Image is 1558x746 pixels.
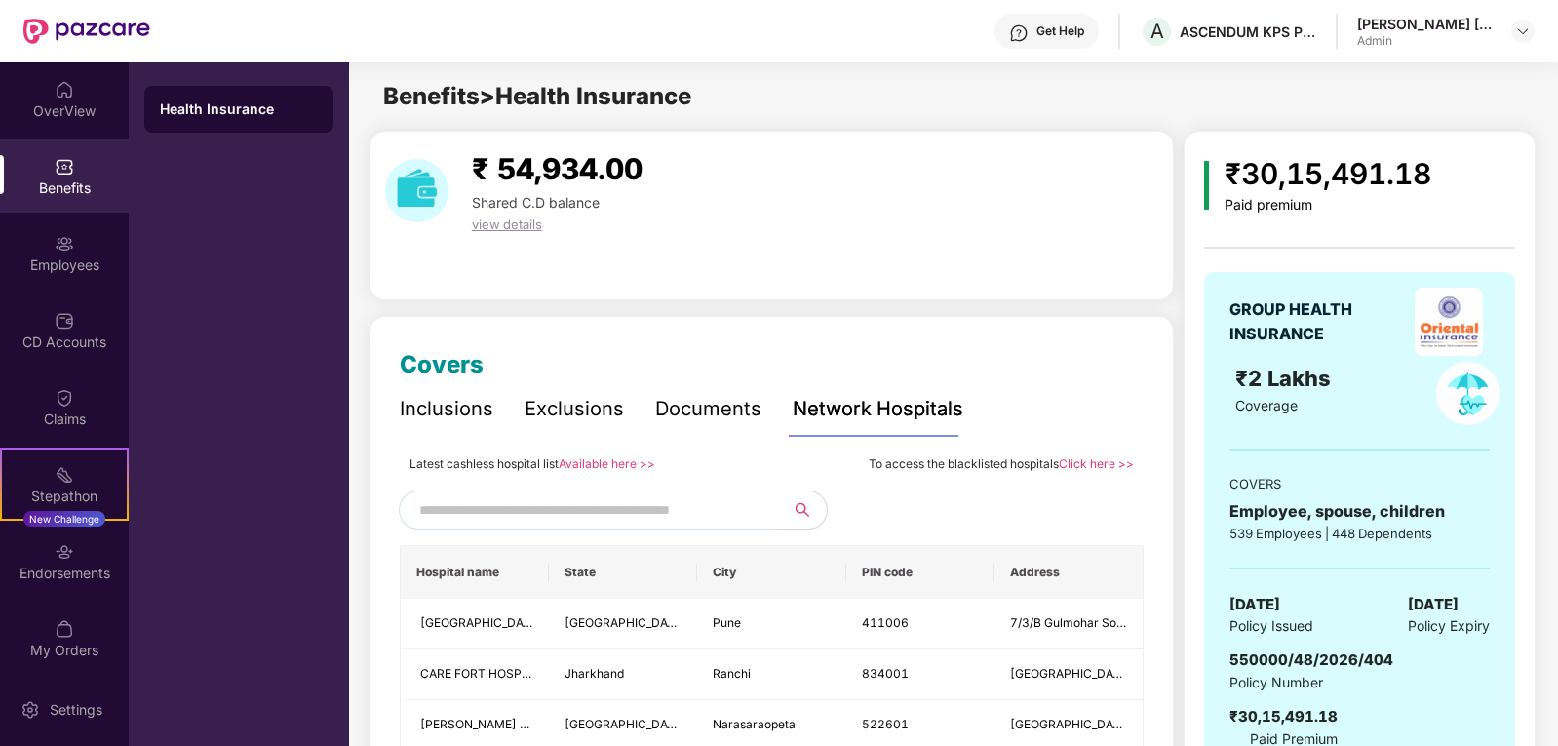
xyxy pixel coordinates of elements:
[713,666,751,681] span: Ranchi
[862,615,909,630] span: 411006
[779,502,827,518] span: search
[1229,297,1400,346] div: GROUP HEALTH INSURANCE
[1436,362,1500,425] img: policyIcon
[420,666,720,681] span: CARE FORT HOSPITAL AND RESEARCH FOUNDATION
[55,157,74,177] img: svg+xml;base64,PHN2ZyBpZD0iQmVuZWZpdHMiIHhtbG5zPSJodHRwOi8vd3d3LnczLm9yZy8yMDAwL3N2ZyIgd2lkdGg9Ij...
[401,649,549,700] td: CARE FORT HOSPITAL AND RESEARCH FOUNDATION
[1229,499,1490,524] div: Employee, spouse, children
[416,565,533,580] span: Hospital name
[1036,23,1084,39] div: Get Help
[55,311,74,331] img: svg+xml;base64,PHN2ZyBpZD0iQ0RfQWNjb3VudHMiIGRhdGEtbmFtZT0iQ0QgQWNjb3VudHMiIHhtbG5zPSJodHRwOi8vd3...
[994,599,1143,649] td: 7/3/B Gulmohar Society, Phase 1 Behind Radisson Blu Hotel
[1010,717,1132,731] span: [GEOGRAPHIC_DATA]
[1229,474,1490,493] div: COVERS
[472,194,600,211] span: Shared C.D balance
[2,487,127,506] div: Stepathon
[1010,565,1127,580] span: Address
[862,666,909,681] span: 834001
[1229,593,1280,616] span: [DATE]
[55,234,74,254] img: svg+xml;base64,PHN2ZyBpZD0iRW1wbG95ZWVzIiB4bWxucz0iaHR0cDovL3d3dy53My5vcmcvMjAwMC9zdmciIHdpZHRoPS...
[1229,524,1490,543] div: 539 Employees | 448 Dependents
[565,615,686,630] span: [GEOGRAPHIC_DATA]
[549,599,697,649] td: Maharashtra
[401,599,549,649] td: SHREE HOSPITAL
[1415,288,1483,356] img: insurerLogo
[697,599,845,649] td: Pune
[655,394,761,424] div: Documents
[472,151,643,186] span: ₹ 54,934.00
[420,717,698,731] span: [PERSON_NAME] MOTHER AND CHILD HOSPITAL
[472,216,542,232] span: view details
[55,619,74,639] img: svg+xml;base64,PHN2ZyBpZD0iTXlfT3JkZXJzIiBkYXRhLW5hbWU9Ik15IE9yZGVycyIgeG1sbnM9Imh0dHA6Ly93d3cudz...
[779,491,828,530] button: search
[1225,197,1431,214] div: Paid premium
[549,546,697,599] th: State
[1180,22,1316,41] div: ASCENDUM KPS PRIVATE LIMITED
[994,649,1143,700] td: KONKA RD, LOWER BAZAR
[525,394,624,424] div: Exclusions
[697,649,845,700] td: Ranchi
[400,394,493,424] div: Inclusions
[565,717,686,731] span: [GEOGRAPHIC_DATA]
[869,456,1059,471] span: To access the blacklisted hospitals
[1408,593,1459,616] span: [DATE]
[1229,615,1313,637] span: Policy Issued
[862,717,909,731] span: 522601
[713,615,741,630] span: Pune
[1229,650,1393,669] span: 550000/48/2026/404
[713,717,796,731] span: Narasaraopeta
[383,82,691,110] span: Benefits > Health Insurance
[160,99,318,119] div: Health Insurance
[1357,15,1494,33] div: [PERSON_NAME] [PERSON_NAME]
[55,542,74,562] img: svg+xml;base64,PHN2ZyBpZD0iRW5kb3JzZW1lbnRzIiB4bWxucz0iaHR0cDovL3d3dy53My5vcmcvMjAwMC9zdmciIHdpZH...
[559,456,655,471] a: Available here >>
[1204,161,1209,210] img: icon
[55,388,74,408] img: svg+xml;base64,PHN2ZyBpZD0iQ2xhaW0iIHhtbG5zPSJodHRwOi8vd3d3LnczLm9yZy8yMDAwL3N2ZyIgd2lkdGg9IjIwIi...
[55,80,74,99] img: svg+xml;base64,PHN2ZyBpZD0iSG9tZSIgeG1sbnM9Imh0dHA6Ly93d3cudzMub3JnLzIwMDAvc3ZnIiB3aWR0aD0iMjAiIG...
[20,700,40,720] img: svg+xml;base64,PHN2ZyBpZD0iU2V0dGluZy0yMHgyMCIgeG1sbnM9Imh0dHA6Ly93d3cudzMub3JnLzIwMDAvc3ZnIiB3aW...
[697,546,845,599] th: City
[1009,23,1029,43] img: svg+xml;base64,PHN2ZyBpZD0iSGVscC0zMngzMiIgeG1sbnM9Imh0dHA6Ly93d3cudzMub3JnLzIwMDAvc3ZnIiB3aWR0aD...
[23,19,150,44] img: New Pazcare Logo
[409,456,559,471] span: Latest cashless hospital list
[1059,456,1134,471] a: Click here >>
[44,700,108,720] div: Settings
[55,465,74,485] img: svg+xml;base64,PHN2ZyB4bWxucz0iaHR0cDovL3d3dy53My5vcmcvMjAwMC9zdmciIHdpZHRoPSIyMSIgaGVpZ2h0PSIyMC...
[549,649,697,700] td: Jharkhand
[1229,674,1323,690] span: Policy Number
[1010,615,1360,630] span: 7/3/B Gulmohar Society, Phase 1 Behind [GEOGRAPHIC_DATA]
[994,546,1143,599] th: Address
[1225,151,1431,197] div: ₹30,15,491.18
[846,546,994,599] th: PIN code
[565,666,624,681] span: Jharkhand
[400,350,484,378] span: Covers
[1515,23,1531,39] img: svg+xml;base64,PHN2ZyBpZD0iRHJvcGRvd24tMzJ4MzIiIHhtbG5zPSJodHRwOi8vd3d3LnczLm9yZy8yMDAwL3N2ZyIgd2...
[1408,615,1490,637] span: Policy Expiry
[23,511,105,527] div: New Challenge
[793,394,963,424] div: Network Hospitals
[420,615,542,630] span: [GEOGRAPHIC_DATA]
[385,159,448,222] img: download
[1235,366,1337,391] span: ₹2 Lakhs
[1235,397,1298,413] span: Coverage
[401,546,549,599] th: Hospital name
[1150,20,1164,43] span: A
[1010,666,1260,681] span: [GEOGRAPHIC_DATA], [GEOGRAPHIC_DATA]
[1357,33,1494,49] div: Admin
[1229,705,1338,728] div: ₹30,15,491.18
